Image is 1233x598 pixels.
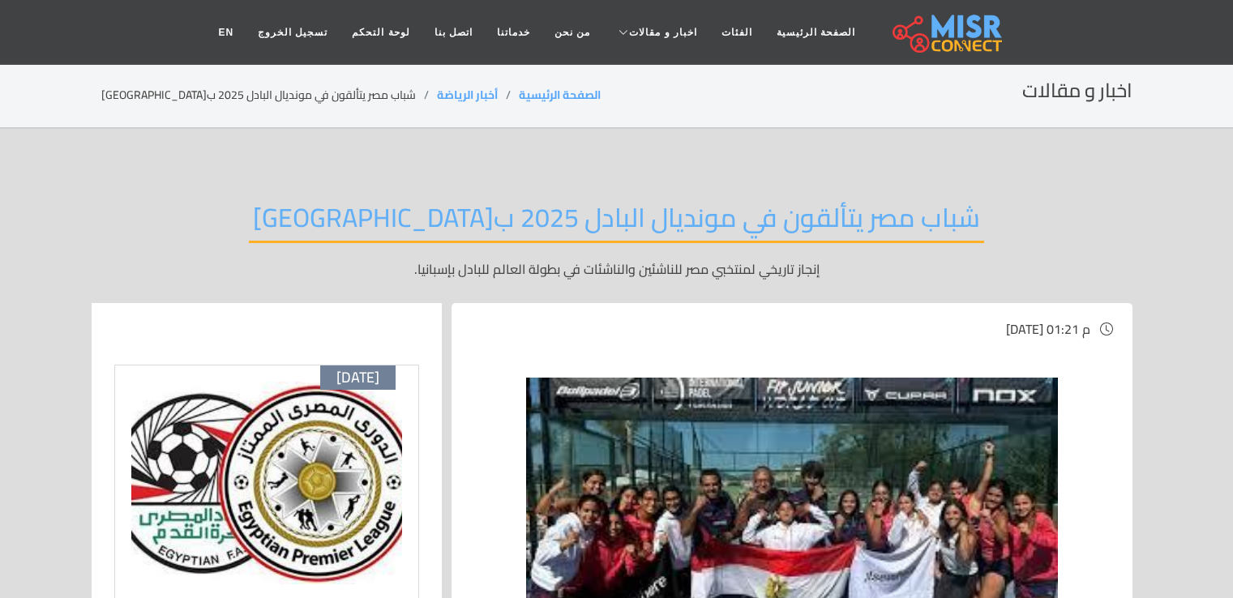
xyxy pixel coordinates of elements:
[101,259,1132,279] p: إنجاز تاريخي لمنتخبي مصر للناشئين والناشئات في بطولة العالم للبادل بإسبانيا.
[131,382,402,584] img: جدول ترتيب الدوري المصري بعد مباريات الجولة العاشرة
[422,17,485,48] a: اتصل بنا
[629,25,697,40] span: اخبار و مقالات
[340,17,422,48] a: لوحة التحكم
[249,202,984,243] h2: شباب مصر يتألقون في مونديال البادل 2025 ب[GEOGRAPHIC_DATA]
[709,17,764,48] a: الفئات
[764,17,867,48] a: الصفحة الرئيسية
[246,17,340,48] a: تسجيل الخروج
[602,17,709,48] a: اخبار و مقالات
[519,84,601,105] a: الصفحة الرئيسية
[485,17,542,48] a: خدماتنا
[542,17,602,48] a: من نحن
[437,84,498,105] a: أخبار الرياضة
[893,12,1001,53] img: main.misr_connect
[1006,317,1090,341] span: [DATE] 01:21 م
[101,87,437,104] li: شباب مصر يتألقون في مونديال البادل 2025 ب[GEOGRAPHIC_DATA]
[1022,79,1132,103] h2: اخبار و مقالات
[336,369,379,387] span: [DATE]
[206,17,246,48] a: EN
